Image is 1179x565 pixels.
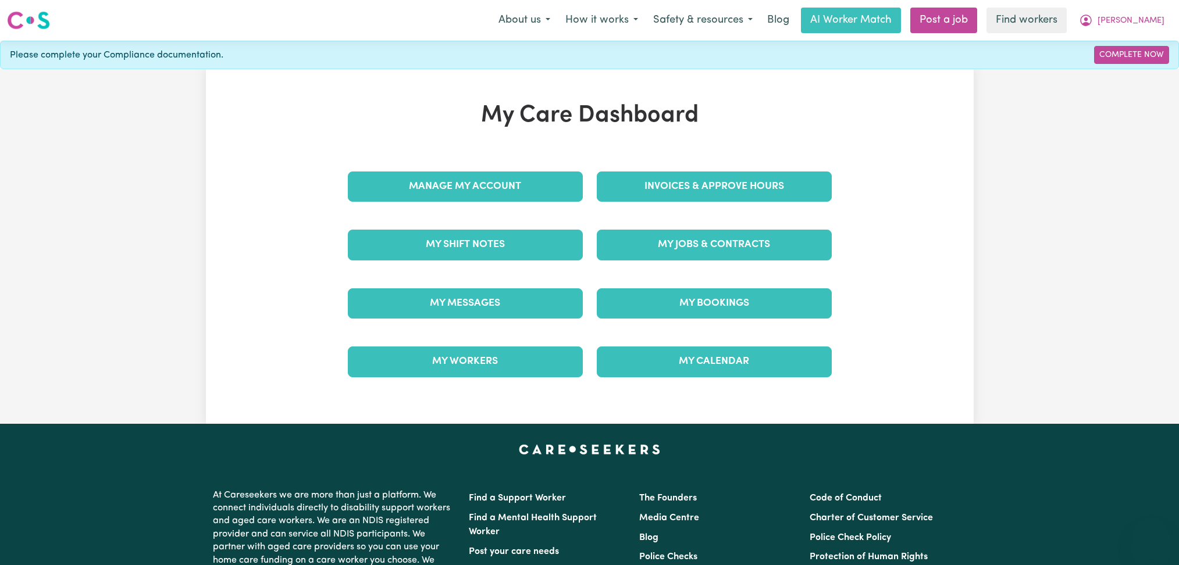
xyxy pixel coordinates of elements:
[469,547,559,556] a: Post your care needs
[597,171,832,202] a: Invoices & Approve Hours
[639,533,658,542] a: Blog
[1071,8,1172,33] button: My Account
[1094,46,1169,64] a: Complete Now
[491,8,558,33] button: About us
[348,288,583,319] a: My Messages
[810,533,891,542] a: Police Check Policy
[639,552,697,562] a: Police Checks
[639,513,699,523] a: Media Centre
[348,346,583,377] a: My Workers
[469,494,566,503] a: Find a Support Worker
[597,346,832,377] a: My Calendar
[519,445,660,454] a: Careseekers home page
[10,48,223,62] span: Please complete your Compliance documentation.
[646,8,760,33] button: Safety & resources
[7,7,50,34] a: Careseekers logo
[597,288,832,319] a: My Bookings
[639,494,697,503] a: The Founders
[1132,518,1170,556] iframe: Button to launch messaging window
[348,171,583,202] a: Manage My Account
[597,230,832,260] a: My Jobs & Contracts
[1098,15,1164,27] span: [PERSON_NAME]
[341,102,839,130] h1: My Care Dashboard
[7,10,50,31] img: Careseekers logo
[801,8,901,33] a: AI Worker Match
[910,8,977,33] a: Post a job
[760,8,796,33] a: Blog
[986,8,1067,33] a: Find workers
[810,552,928,562] a: Protection of Human Rights
[558,8,646,33] button: How it works
[348,230,583,260] a: My Shift Notes
[810,513,933,523] a: Charter of Customer Service
[810,494,882,503] a: Code of Conduct
[469,513,597,537] a: Find a Mental Health Support Worker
